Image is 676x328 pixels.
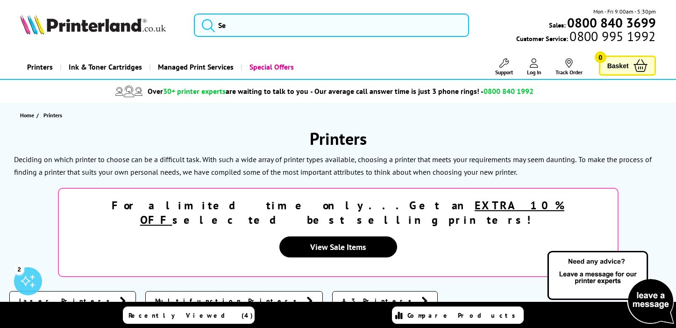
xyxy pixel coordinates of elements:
img: Open Live Chat window [545,250,676,326]
a: 0800 840 3699 [566,18,656,27]
span: Printers [43,112,62,119]
span: 30+ printer experts [163,86,226,96]
a: Multifunction Printers [145,291,323,311]
a: Log In [527,58,541,76]
span: - Our average call answer time is just 3 phone rings! - [310,86,534,96]
strong: For a limited time only...Get an selected best selling printers! [112,198,564,227]
div: 2 [14,264,24,274]
a: A3 Printers [332,291,438,311]
img: Printerland Logo [20,14,166,35]
span: Customer Service: [516,32,655,43]
span: Mon - Fri 9:00am - 5:30pm [593,7,656,16]
b: 0800 840 3699 [567,14,656,31]
span: Laser Printers [19,296,115,306]
a: Home [20,110,36,120]
a: Recently Viewed (4) [123,307,255,324]
span: Support [495,69,513,76]
span: Basket [607,59,629,72]
a: Basket 0 [599,56,656,76]
a: Printerland Logo [20,14,182,36]
a: Printers [20,55,60,79]
span: Compare Products [407,311,520,320]
span: Sales: [549,21,566,29]
u: EXTRA 10% OFF [140,198,565,227]
p: Deciding on which printer to choose can be a difficult task. With such a wide array of printer ty... [14,155,576,164]
span: 0 [595,51,606,63]
a: Ink & Toner Cartridges [60,55,149,79]
span: 0800 995 1992 [568,32,655,41]
span: 0800 840 1992 [484,86,534,96]
a: Compare Products [392,307,524,324]
span: Multifunction Printers [155,296,302,306]
a: Managed Print Services [149,55,241,79]
span: Log In [527,69,541,76]
a: Special Offers [241,55,301,79]
a: Laser Printers [9,291,136,311]
a: Support [495,58,513,76]
a: View Sale Items [279,236,397,257]
input: Se [194,14,469,37]
a: Track Order [555,58,583,76]
span: Ink & Toner Cartridges [69,55,142,79]
p: To make the process of finding a printer that suits your own personal needs, we have compiled som... [14,155,652,177]
span: Over are waiting to talk to you [148,86,308,96]
h1: Printers [9,128,667,150]
span: Recently Viewed (4) [128,311,253,320]
span: A3 Printers [342,296,417,306]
